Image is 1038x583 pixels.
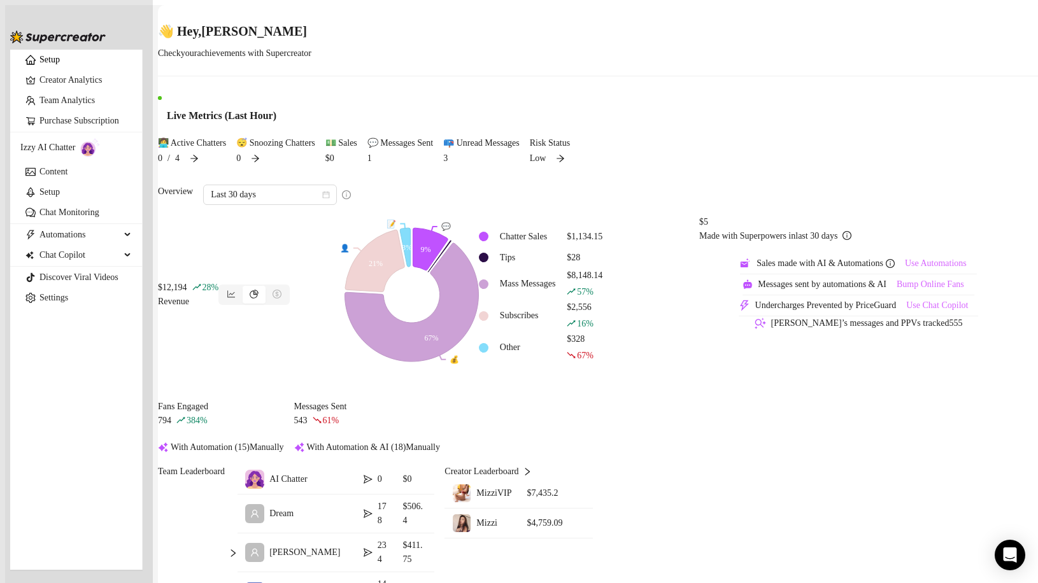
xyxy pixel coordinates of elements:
[995,540,1025,570] div: Open Intercom Messenger
[250,290,259,299] span: pie-chart
[450,355,459,364] text: 💰
[755,318,766,329] img: svg%3e
[453,514,471,532] img: Mizzi
[364,548,373,557] span: send
[495,269,561,299] td: Mass Messages
[294,414,308,428] article: 543
[39,225,120,245] span: Automations
[567,230,602,244] div: $1,134.15
[158,440,168,454] img: svg%3e
[743,277,886,291] div: Messages sent by automations & AI
[325,151,334,165] div: $0
[530,151,546,165] article: Low
[39,111,132,131] a: Purchase Subscription
[364,475,373,484] span: send
[897,279,964,290] span: Bump Online Fans
[743,279,753,290] img: svg%3e
[476,488,511,498] span: MizziVIP
[250,509,259,518] span: user
[403,538,427,566] article: $411.75
[577,287,594,297] span: 57 %
[39,245,120,265] span: Chat Copilot
[269,472,307,486] span: AI Chatter
[158,151,162,165] div: 0
[251,154,260,163] span: arrow-right
[567,287,576,296] span: rise
[167,108,276,123] h5: Live Metrics (Last Hour)
[158,281,187,295] article: $12,194
[294,440,304,454] img: svg%3e
[364,509,373,518] span: send
[39,187,60,197] a: Setup
[567,300,602,331] div: $2,556
[176,416,185,425] span: rise
[495,300,561,331] td: Subscribes
[39,95,95,105] a: Team Analytics
[444,465,518,479] article: Creator Leaderboard
[167,151,170,165] div: /
[443,136,520,150] div: 📪 Unread Messages
[949,316,962,330] div: 555
[227,290,236,299] span: line-chart
[495,248,561,267] td: Tips
[842,231,851,240] span: info-circle
[158,46,311,60] article: Check your achievements with Supercreator
[250,440,284,454] article: Manually
[367,136,433,150] div: 💬 Messages Sent
[378,472,382,486] article: 0
[322,191,330,199] span: calendar
[269,545,340,559] span: [PERSON_NAME]
[269,507,294,521] span: Dream
[567,351,576,360] span: fall
[527,486,585,500] article: $7,435.2
[342,190,351,199] span: info-circle
[171,440,250,454] article: With Automation (15)
[340,243,350,253] text: 👤
[403,500,427,528] article: $506.4
[895,253,977,274] button: Use Automations
[906,300,968,311] span: Use Chat Copilot
[307,440,406,454] article: With Automation & AI (18)
[530,136,570,150] div: Risk Status
[158,400,284,414] article: Fans Engaged
[192,283,201,291] span: rise
[378,500,388,528] article: 178
[406,440,440,454] article: Manually
[495,332,561,363] td: Other
[236,151,241,165] div: 0
[567,319,576,328] span: rise
[443,151,448,165] div: 3
[323,416,339,425] span: 61 %
[739,299,897,313] div: Undercharges Prevented by PriceGuard
[441,221,451,231] text: 💬
[211,185,329,204] span: Last 30 days
[39,70,132,90] a: Creator Analytics
[495,227,561,246] td: Chatter Sales
[403,472,427,486] article: $0
[577,319,594,328] span: 16 %
[453,484,471,502] img: MizziVIP
[236,136,315,150] div: 😴 Snoozing Chatters
[387,219,396,228] text: 📝
[755,316,949,330] div: [PERSON_NAME]’s messages and PPVs tracked
[80,138,100,157] img: AI Chatter
[158,185,193,199] article: Overview
[905,258,967,269] span: Use Automations
[158,136,226,150] div: 👩‍💻 Active Chatters
[158,414,171,428] article: 794
[313,416,322,425] span: fall
[39,207,99,217] a: Chat Monitoring
[25,230,36,240] span: thunderbolt
[39,55,60,64] a: Setup
[896,295,978,316] button: Use Chat Copilot
[527,516,585,530] article: $4,759.09
[294,400,440,414] article: Messages Sent
[699,229,837,243] article: Made with Superpowers in last 30 days
[325,136,357,150] div: 💵 Sales
[567,332,602,363] div: $328
[158,22,311,40] h4: 👋 Hey, [PERSON_NAME]
[250,548,259,557] span: user
[190,154,199,163] span: arrow-right
[699,215,851,229] article: $5
[523,465,532,479] span: right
